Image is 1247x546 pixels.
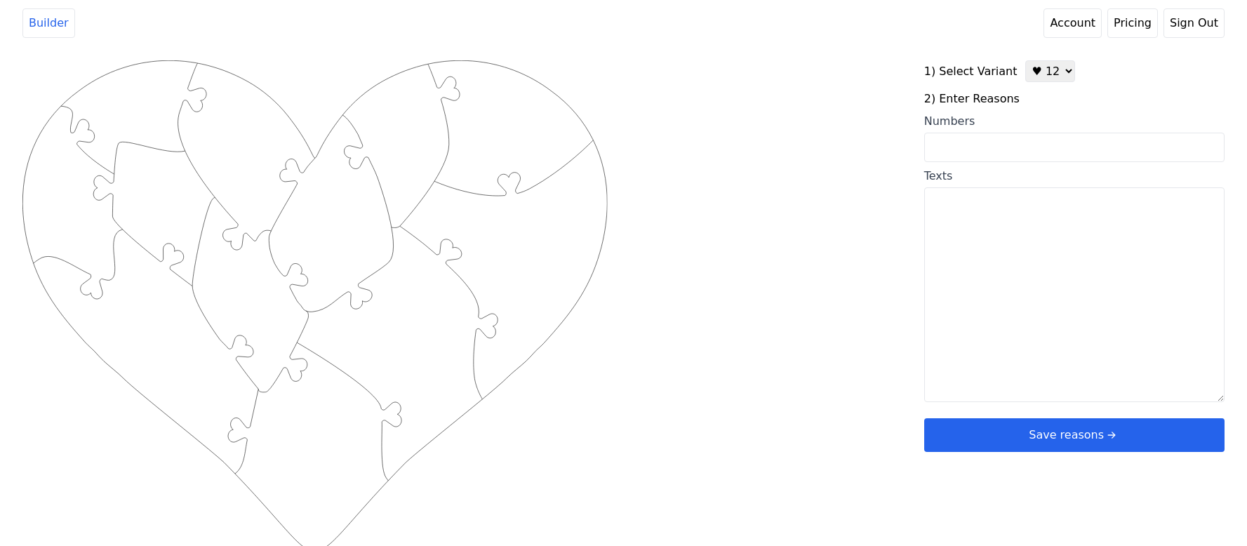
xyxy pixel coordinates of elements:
a: Builder [22,8,75,38]
a: Account [1043,8,1102,38]
svg: arrow right short [1104,427,1119,443]
button: Sign Out [1163,8,1225,38]
textarea: Texts [924,187,1225,402]
label: 2) Enter Reasons [924,91,1225,107]
input: Numbers [924,133,1225,162]
label: 1) Select Variant [924,63,1018,80]
button: Save reasonsarrow right short [924,418,1225,452]
div: Numbers [924,113,1225,130]
a: Pricing [1107,8,1158,38]
div: Texts [924,168,1225,185]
